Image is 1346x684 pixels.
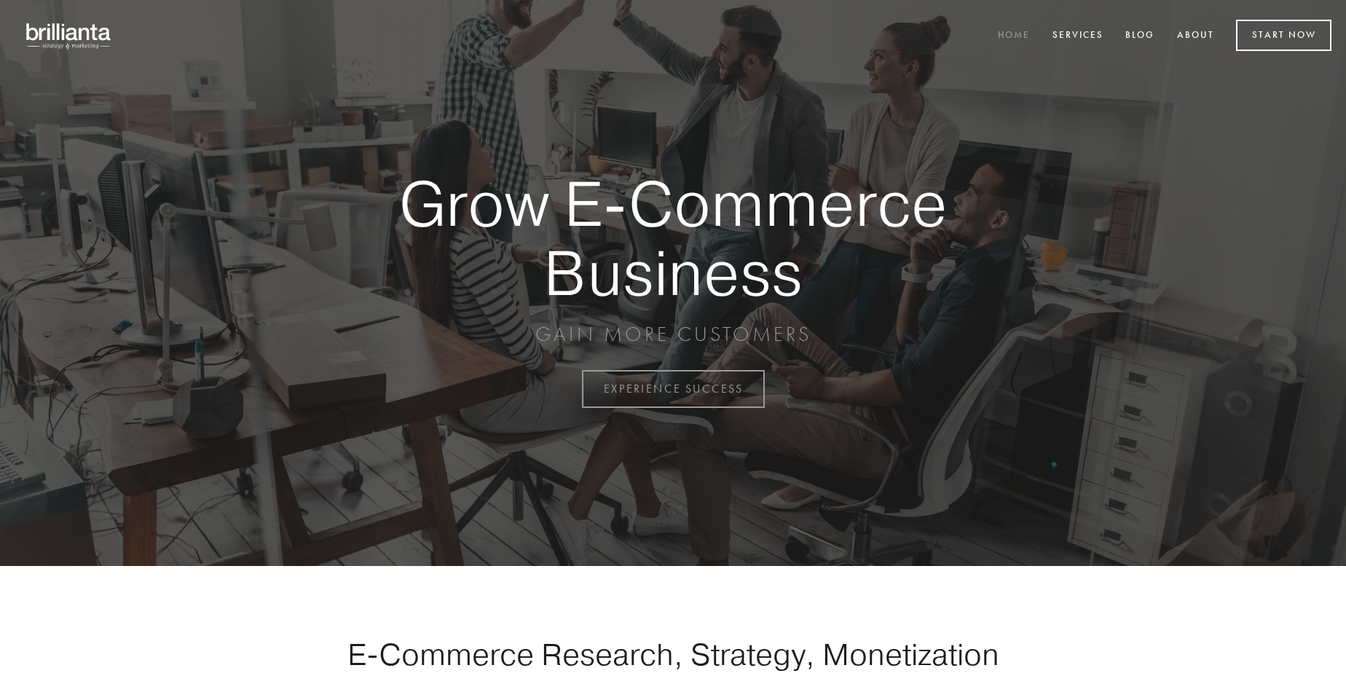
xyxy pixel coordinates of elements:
h1: E-Commerce Research, Strategy, Monetization [302,636,1044,672]
a: Start Now [1236,20,1331,51]
p: GAIN MORE CUSTOMERS [348,321,998,347]
img: brillianta - research, strategy, marketing [15,15,124,57]
a: About [1168,24,1224,48]
strong: Grow E-Commerce Business [348,169,998,307]
a: Services [1043,24,1113,48]
a: EXPERIENCE SUCCESS [582,370,765,408]
a: Home [988,24,1039,48]
a: Blog [1116,24,1164,48]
